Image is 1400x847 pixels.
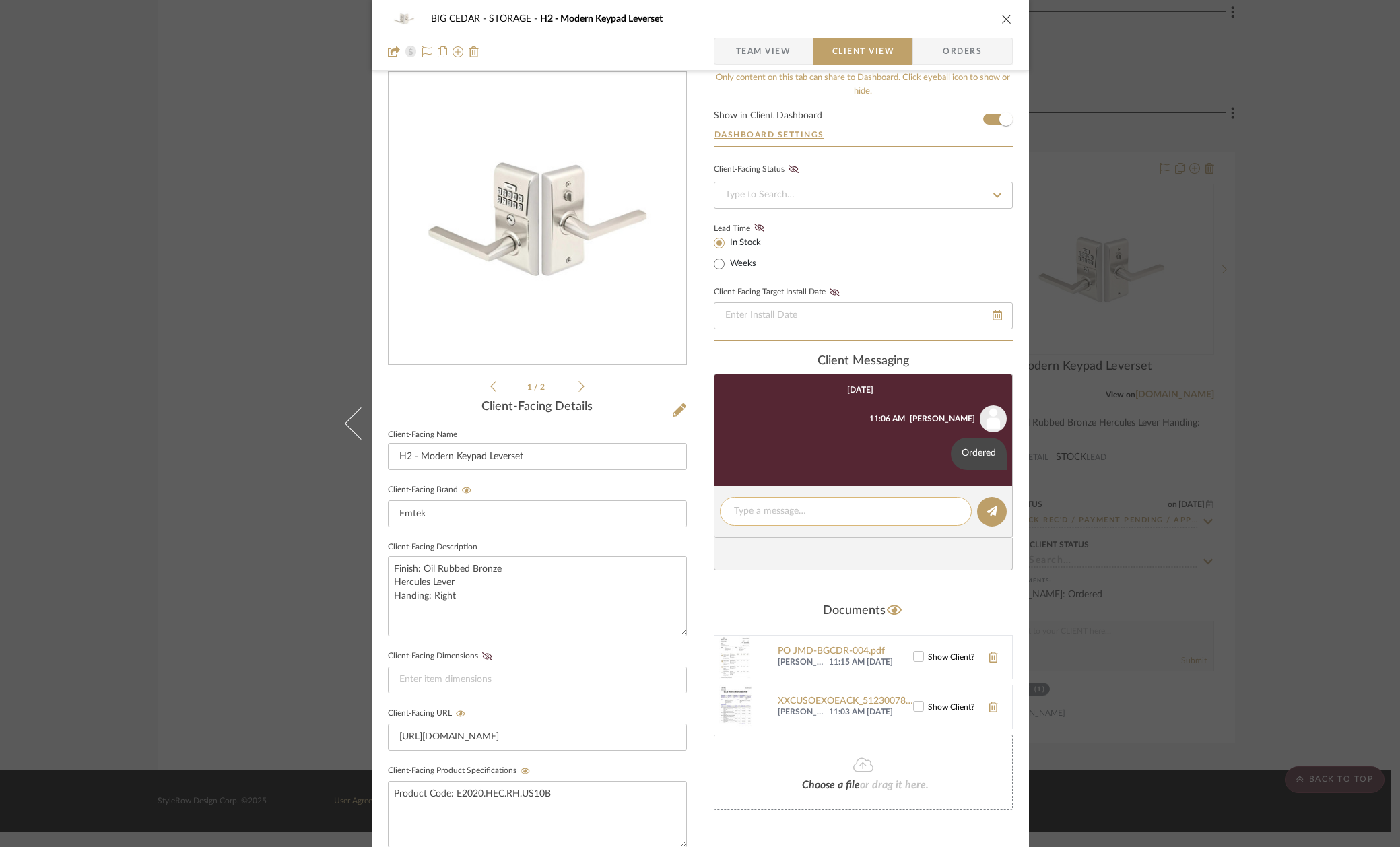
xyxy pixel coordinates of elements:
span: H2 - Modern Keypad Leverset [540,14,663,24]
span: [PERSON_NAME] [778,657,826,668]
mat-radio-group: Select item type [714,234,783,272]
div: Ordered [951,438,1007,470]
label: Client-Facing URL [388,709,470,718]
label: Lead Time [714,222,783,234]
button: Lead Time [750,222,768,235]
label: In Stock [727,237,761,249]
label: Weeks [727,258,756,270]
label: Client-Facing Description [388,544,477,551]
img: fac88767-3822-48e5-848a-3ff9567d995f_48x40.jpg [388,5,420,32]
div: 11:06 AM [869,413,905,425]
div: Documents [714,600,1013,621]
img: fac88767-3822-48e5-848a-3ff9567d995f_436x436.jpg [391,73,684,365]
button: Client-Facing Brand [458,485,476,495]
input: Enter item URL [388,724,687,751]
div: 0 [389,73,686,365]
button: Client-Facing Target Install Date [826,287,844,297]
span: 2 [540,383,547,391]
input: Enter item dimensions [388,667,687,693]
span: / [534,383,540,391]
button: Client-Facing Product Specifications [516,766,535,776]
img: user_avatar.png [980,405,1007,432]
span: [PERSON_NAME] [778,707,826,718]
button: close [1001,13,1013,25]
img: PO JMD-BGCDR-004.pdf [714,636,758,679]
span: Show Client? [928,653,974,661]
label: Client-Facing Dimensions [388,652,496,661]
button: Dashboard Settings [714,129,825,141]
input: Enter Client-Facing Item Name [388,443,687,470]
input: Type to Search… [714,182,1013,209]
label: Client-Facing Name [388,432,457,438]
label: Client-Facing Brand [388,485,476,495]
div: [PERSON_NAME] [910,413,975,425]
span: or drag it here. [860,780,929,790]
input: Enter Client-Facing Brand [388,500,687,527]
img: XXCUSOEXOEACK_512300780_1.pdf [714,685,758,729]
span: Choose a file [802,780,860,790]
img: Remove from project [469,46,479,57]
input: Enter Install Date [714,302,1013,329]
span: STORAGE [489,14,540,24]
div: Only content on this tab can share to Dashboard. Click eyeball icon to show or hide. [714,71,1013,98]
div: [DATE] [847,385,873,395]
span: Show Client? [928,703,974,711]
span: Team View [736,38,791,65]
span: BIG CEDAR [431,14,489,24]
span: 11:15 AM [DATE] [829,657,913,668]
span: Orders [928,38,997,65]
label: Client-Facing Target Install Date [714,287,844,297]
a: XXCUSOEXOEACK_512300780_1.pdf [778,696,913,707]
a: PO JMD-BGCDR-004.pdf [778,646,913,657]
button: Client-Facing Dimensions [478,652,496,661]
div: client Messaging [714,354,1013,369]
div: Client-Facing Status [714,163,803,176]
span: 11:03 AM [DATE] [829,707,913,718]
span: 1 [527,383,534,391]
span: Client View [832,38,894,65]
button: Client-Facing URL [452,709,470,718]
label: Client-Facing Product Specifications [388,766,535,776]
div: Client-Facing Details [388,400,687,415]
